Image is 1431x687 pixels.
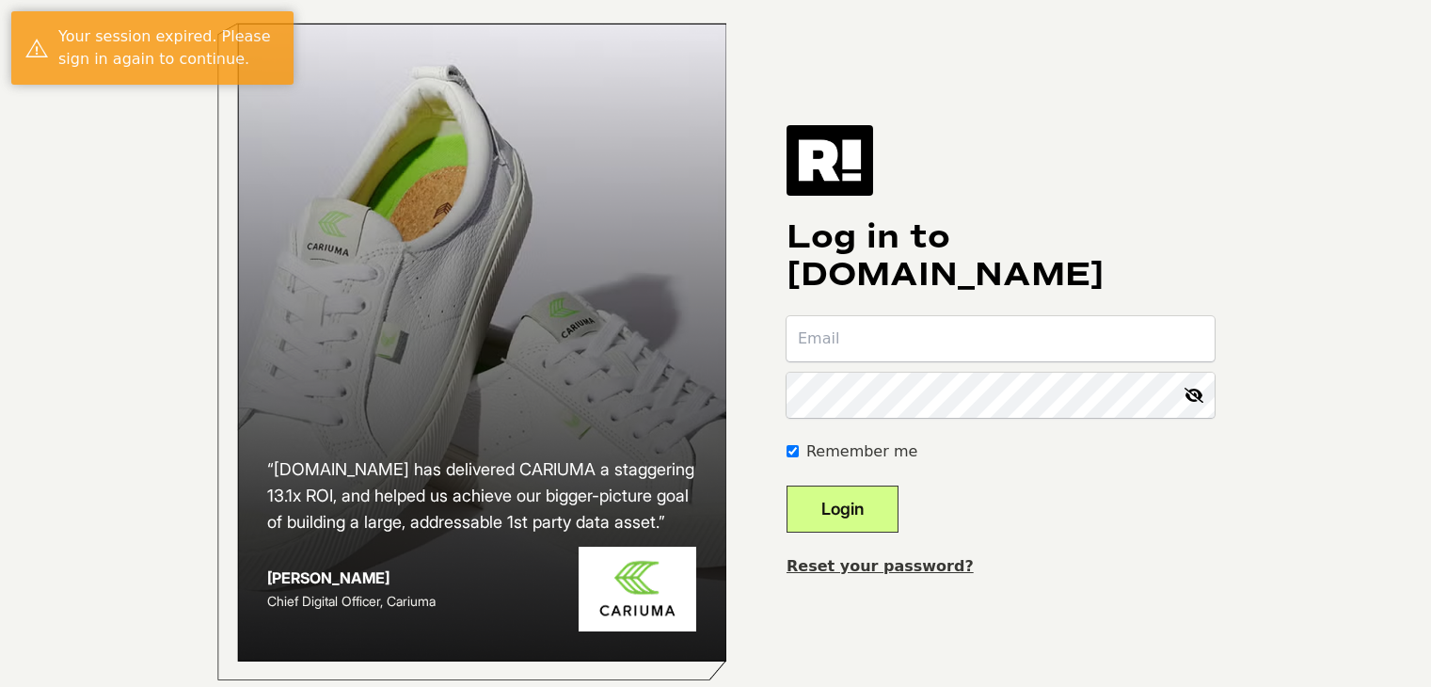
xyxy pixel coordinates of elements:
[267,568,390,587] strong: [PERSON_NAME]
[267,456,696,535] h2: “[DOMAIN_NAME] has delivered CARIUMA a staggering 13.1x ROI, and helped us achieve our bigger-pic...
[787,218,1215,294] h1: Log in to [DOMAIN_NAME]
[787,316,1215,361] input: Email
[58,25,279,71] div: Your session expired. Please sign in again to continue.
[267,593,436,609] span: Chief Digital Officer, Cariuma
[787,125,873,195] img: Retention.com
[787,486,898,533] button: Login
[806,440,917,463] label: Remember me
[787,557,974,575] a: Reset your password?
[579,547,696,632] img: Cariuma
